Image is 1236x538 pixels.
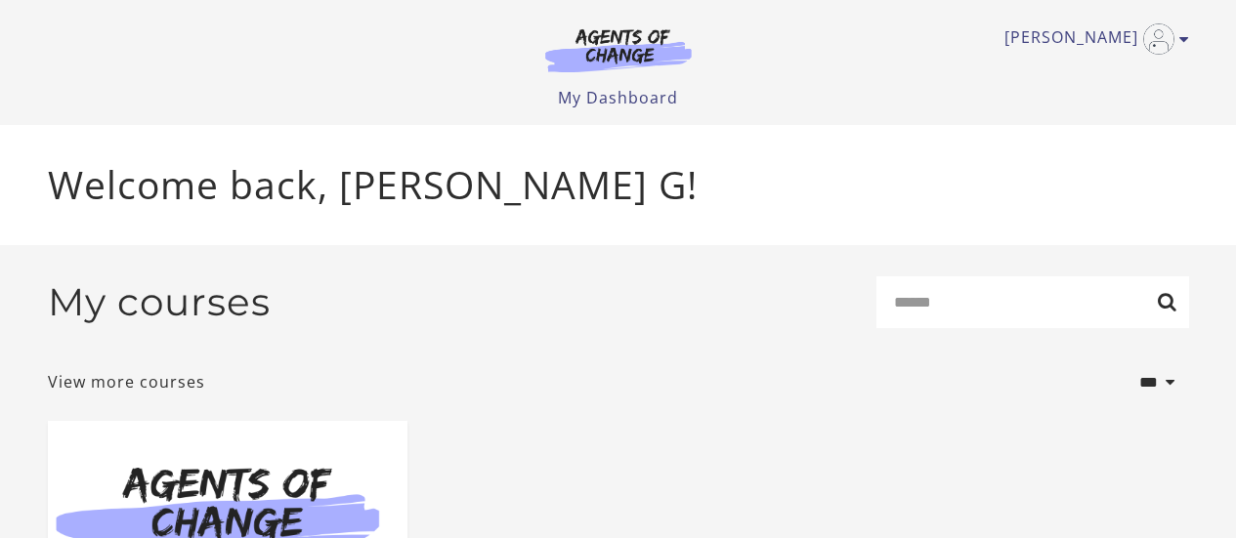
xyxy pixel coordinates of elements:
[48,279,271,325] h2: My courses
[48,370,205,393] a: View more courses
[525,27,712,72] img: Agents of Change Logo
[1004,23,1179,55] a: Toggle menu
[48,156,1189,214] p: Welcome back, [PERSON_NAME] G!
[558,87,678,108] a: My Dashboard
